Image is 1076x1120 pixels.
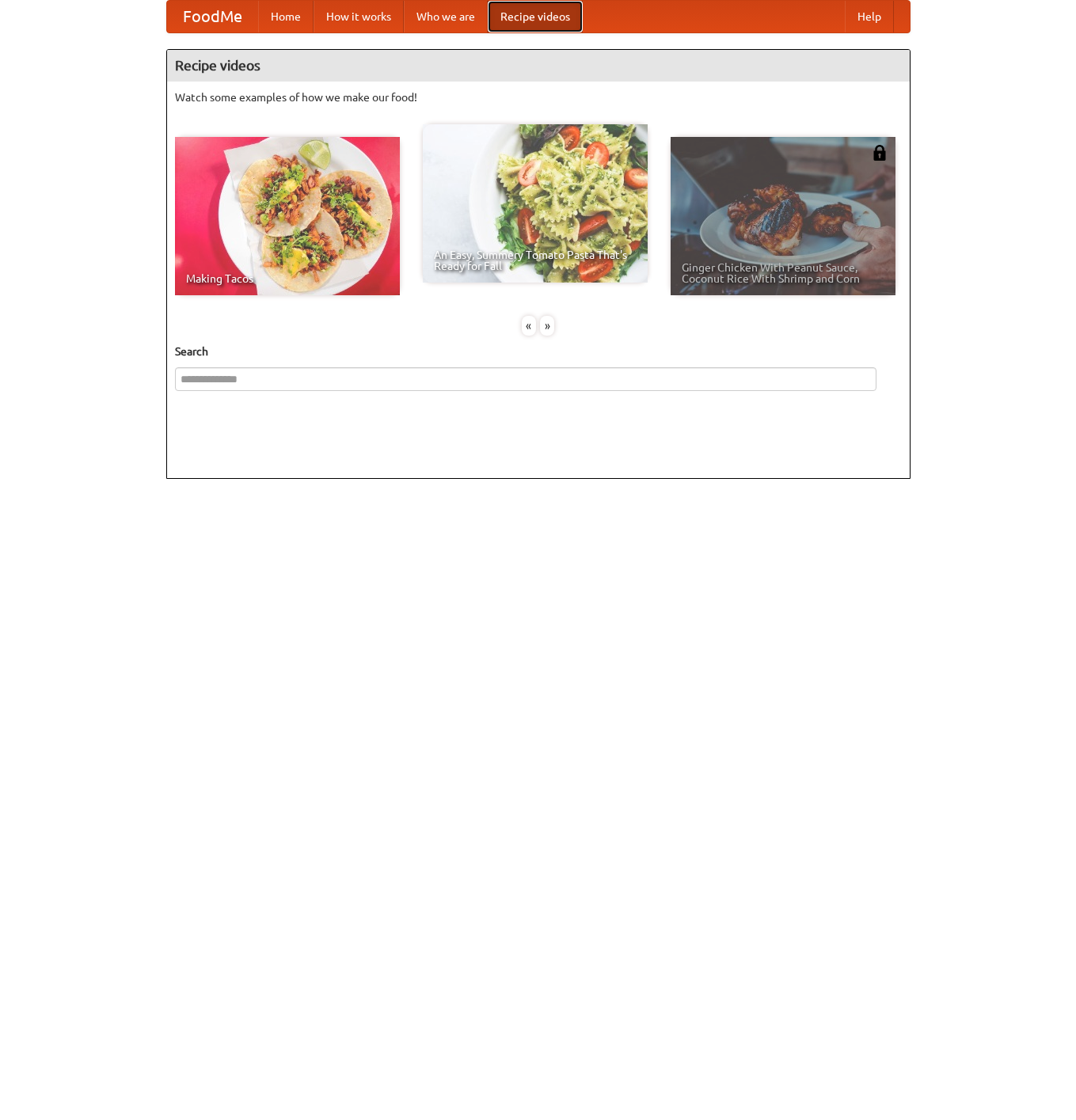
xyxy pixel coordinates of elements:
a: FoodMe [167,1,258,32]
div: » [540,316,554,336]
a: Help [845,1,894,32]
a: Making Tacos [175,137,400,295]
a: How it works [314,1,404,32]
img: 483408.png [872,145,888,161]
h5: Search [175,344,902,359]
a: Home [258,1,314,32]
a: An Easy, Summery Tomato Pasta That's Ready for Fall [423,124,648,283]
span: Making Tacos [186,273,389,284]
a: Recipe videos [488,1,583,32]
div: « [522,316,536,336]
h4: Recipe videos [167,50,910,82]
p: Watch some examples of how we make our food! [175,89,902,105]
a: Who we are [404,1,488,32]
span: An Easy, Summery Tomato Pasta That's Ready for Fall [434,249,637,271]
